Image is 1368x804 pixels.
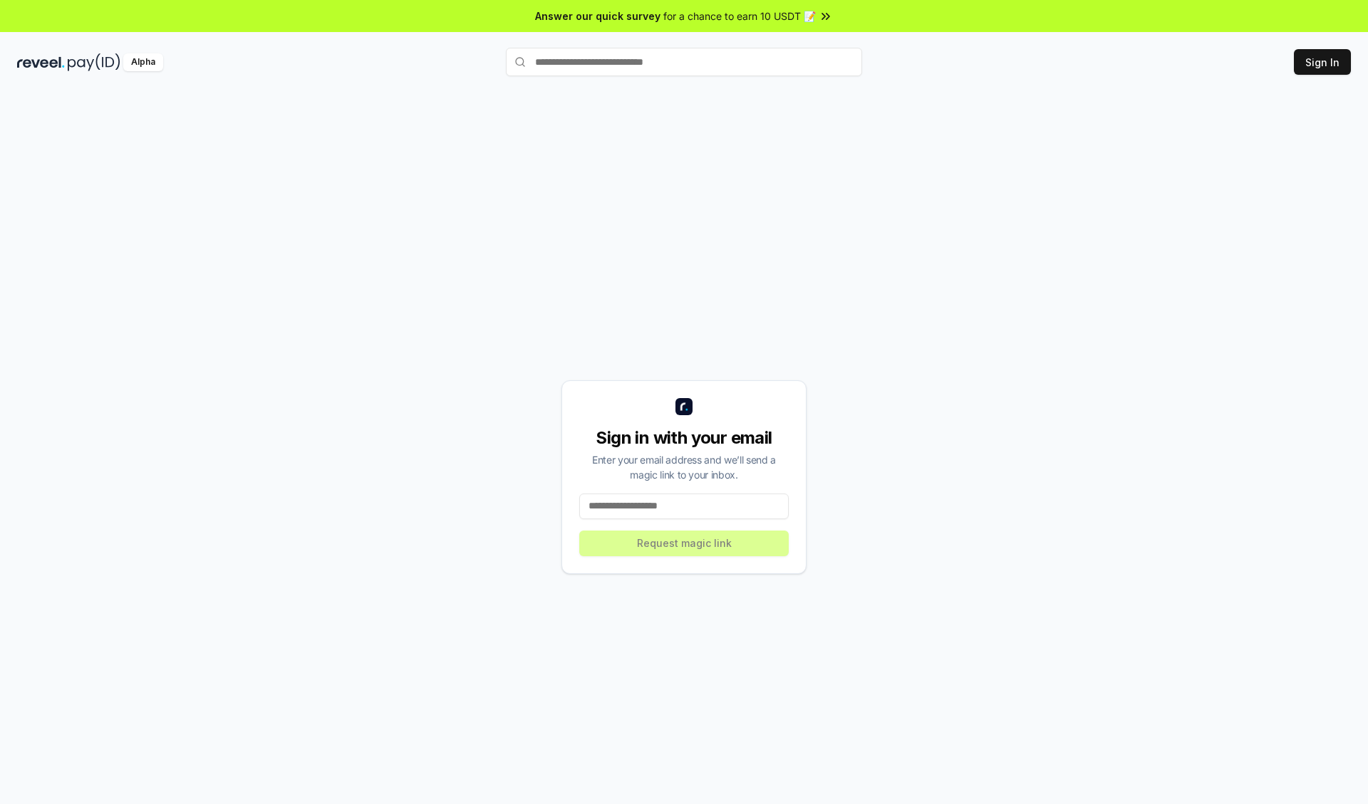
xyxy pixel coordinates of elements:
img: logo_small [675,398,693,415]
div: Alpha [123,53,163,71]
button: Sign In [1294,49,1351,75]
img: pay_id [68,53,120,71]
div: Sign in with your email [579,427,789,449]
span: for a chance to earn 10 USDT 📝 [663,9,816,24]
div: Enter your email address and we’ll send a magic link to your inbox. [579,452,789,482]
span: Answer our quick survey [535,9,660,24]
img: reveel_dark [17,53,65,71]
